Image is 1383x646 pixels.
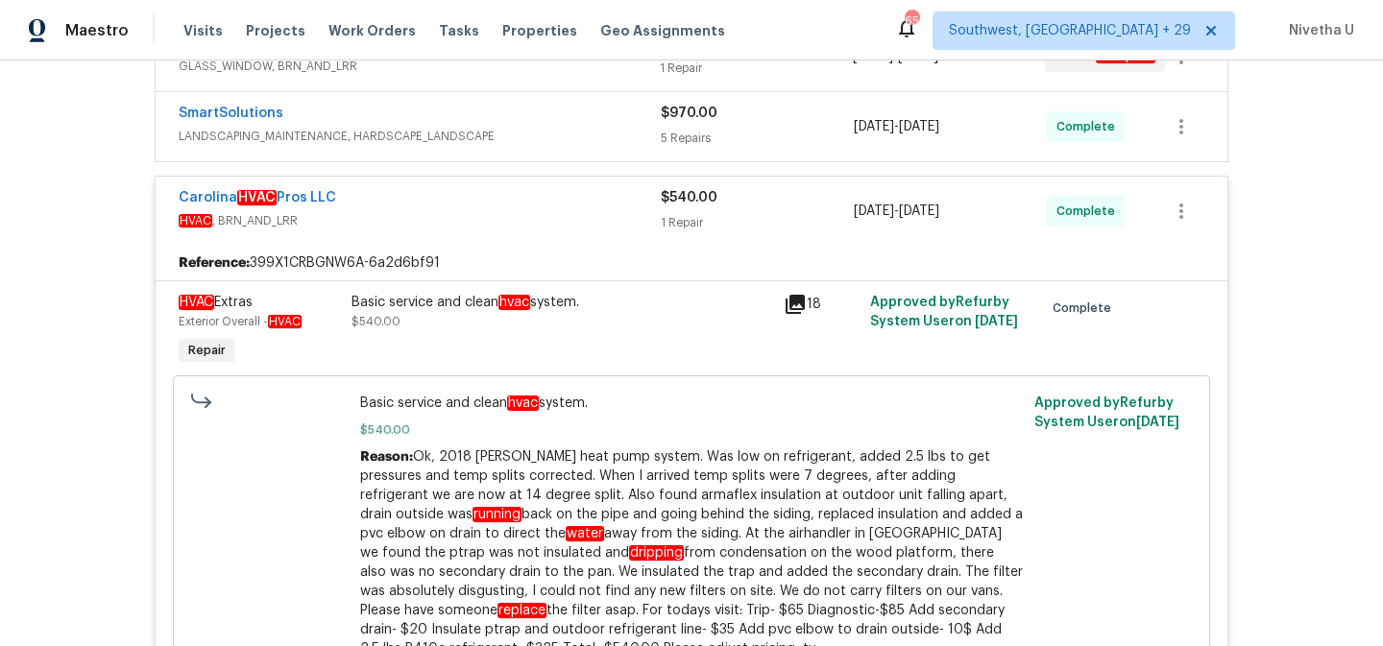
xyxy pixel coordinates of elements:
span: Visits [183,21,223,40]
span: Complete [1053,299,1119,318]
a: SmartSolutions [179,107,283,120]
span: Exterior Overall - [179,316,302,327]
span: Nivetha U [1281,21,1354,40]
em: dripping [629,545,684,561]
div: 399X1CRBGNW6A-6a2d6bf91 [156,246,1227,280]
span: Geo Assignments [600,21,725,40]
em: hvac [507,395,539,411]
em: hvac [498,295,530,310]
a: CarolinaHVACPros LLC [179,190,336,205]
span: [DATE] [899,204,939,218]
span: Properties [502,21,577,40]
div: 651 [905,12,918,31]
span: [DATE] [975,315,1018,328]
span: Basic service and clean system. [360,394,1024,413]
span: Complete [1056,202,1123,221]
span: Approved by Refurby System User on [1034,396,1179,429]
span: , BRN_AND_LRR [179,211,661,230]
span: Repair [181,341,233,360]
span: Approved by Refurby System User on [870,296,1018,328]
span: Extras [179,295,253,310]
em: HVAC [237,190,277,205]
span: Work Orders [328,21,416,40]
span: - [854,117,939,136]
span: [DATE] [854,204,894,218]
span: Southwest, [GEOGRAPHIC_DATA] + 29 [949,21,1191,40]
span: Tasks [439,24,479,37]
em: replace [497,603,546,618]
span: Projects [246,21,305,40]
span: - [854,202,939,221]
b: Reference: [179,253,250,273]
em: HVAC [179,295,214,310]
div: 1 Repair [661,213,854,232]
span: $970.00 [661,107,717,120]
span: $540.00 [352,316,400,327]
div: 18 [784,293,859,316]
em: HVAC [268,315,302,328]
span: [DATE] [854,120,894,133]
span: [DATE] [899,120,939,133]
span: $540.00 [661,191,717,204]
span: $540.00 [360,420,1024,440]
div: 1 Repair [660,59,852,78]
em: running [473,507,522,522]
em: water [566,526,604,541]
span: Complete [1056,117,1123,136]
span: Reason: [360,450,413,464]
div: 5 Repairs [661,129,854,148]
span: Maestro [65,21,129,40]
em: HVAC [179,214,212,227]
span: GLASS_WINDOW, BRN_AND_LRR [179,57,660,76]
span: LANDSCAPING_MAINTENANCE, HARDSCAPE_LANDSCAPE [179,127,661,146]
div: Basic service and clean system. [352,293,772,312]
span: [DATE] [1136,416,1179,429]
